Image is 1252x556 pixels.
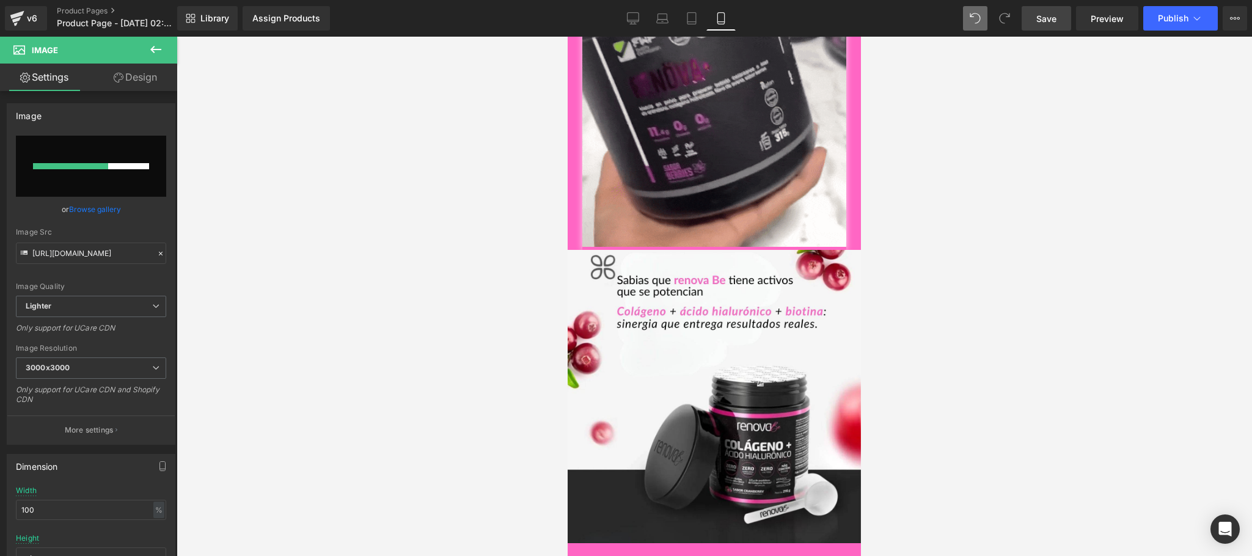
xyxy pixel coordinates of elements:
[706,6,736,31] a: Mobile
[91,64,180,91] a: Design
[618,6,648,31] a: Desktop
[648,6,677,31] a: Laptop
[7,415,175,444] button: More settings
[1036,12,1056,25] span: Save
[26,363,70,372] b: 3000x3000
[16,486,37,495] div: Width
[1091,12,1124,25] span: Preview
[1223,6,1247,31] button: More
[992,6,1017,31] button: Redo
[1158,13,1188,23] span: Publish
[1210,514,1240,544] div: Open Intercom Messenger
[252,13,320,23] div: Assign Products
[26,301,51,310] b: Lighter
[16,385,166,412] div: Only support for UCare CDN and Shopify CDN
[16,344,166,353] div: Image Resolution
[677,6,706,31] a: Tablet
[963,6,987,31] button: Undo
[1143,6,1218,31] button: Publish
[1076,6,1138,31] a: Preview
[16,500,166,520] input: auto
[57,6,197,16] a: Product Pages
[153,502,164,518] div: %
[177,6,238,31] a: New Library
[16,243,166,264] input: Link
[16,534,39,543] div: Height
[16,104,42,121] div: Image
[32,45,58,55] span: Image
[24,10,40,26] div: v6
[5,6,47,31] a: v6
[57,18,174,28] span: Product Page - [DATE] 02:19:59
[65,425,114,436] p: More settings
[16,282,166,291] div: Image Quality
[16,228,166,236] div: Image Src
[69,199,121,220] a: Browse gallery
[16,323,166,341] div: Only support for UCare CDN
[200,13,229,24] span: Library
[16,203,166,216] div: or
[16,455,58,472] div: Dimension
